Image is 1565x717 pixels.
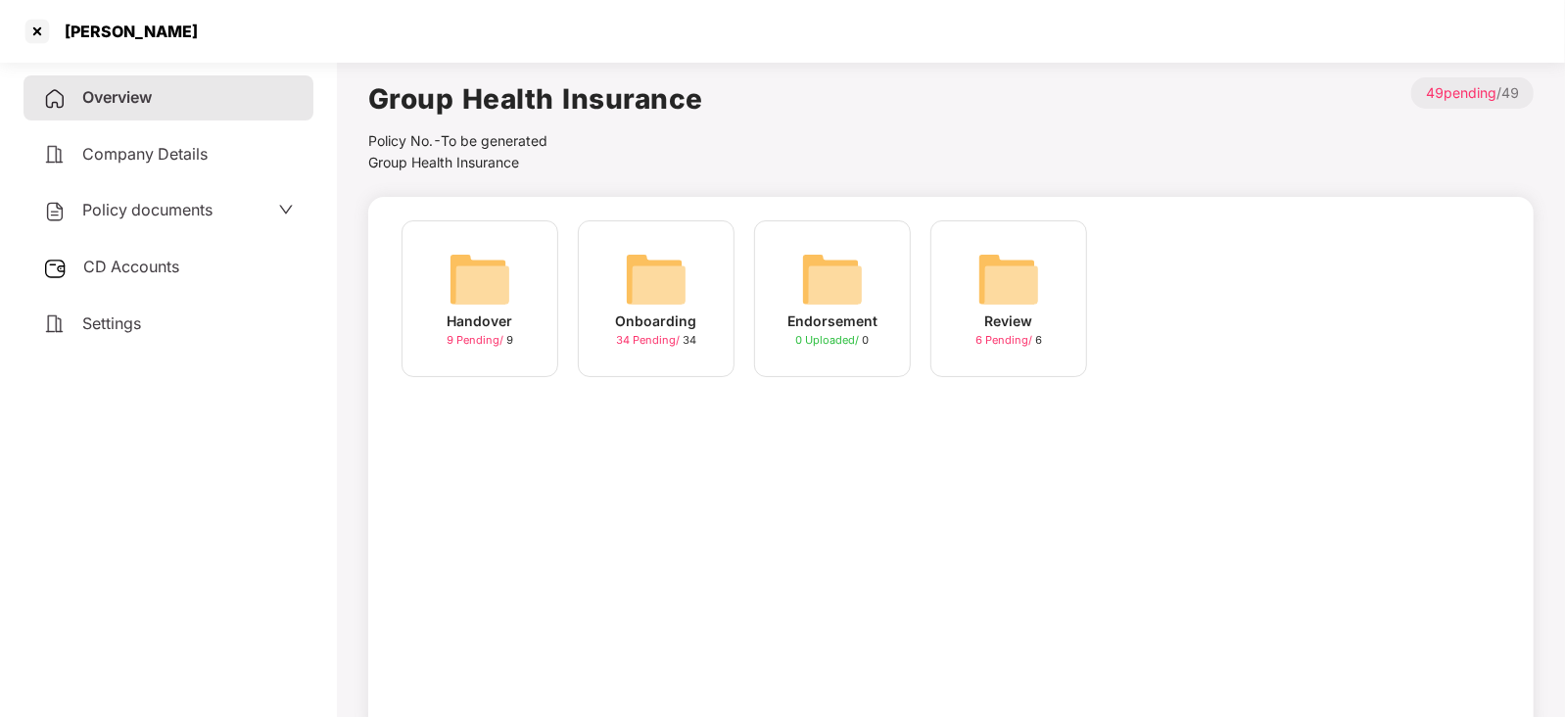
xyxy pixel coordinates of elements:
img: svg+xml;base64,PHN2ZyB4bWxucz0iaHR0cDovL3d3dy53My5vcmcvMjAwMC9zdmciIHdpZHRoPSI2NCIgaGVpZ2h0PSI2NC... [977,248,1040,311]
p: / 49 [1411,77,1534,109]
span: Overview [82,87,152,107]
img: svg+xml;base64,PHN2ZyB3aWR0aD0iMjUiIGhlaWdodD0iMjQiIHZpZXdCb3g9IjAgMCAyNSAyNCIgZmlsbD0ibm9uZSIgeG... [43,257,68,280]
div: Policy No.- To be generated [368,130,703,152]
span: Company Details [82,144,208,164]
h1: Group Health Insurance [368,77,703,120]
img: svg+xml;base64,PHN2ZyB4bWxucz0iaHR0cDovL3d3dy53My5vcmcvMjAwMC9zdmciIHdpZHRoPSIyNCIgaGVpZ2h0PSIyNC... [43,200,67,223]
span: Group Health Insurance [368,154,519,170]
img: svg+xml;base64,PHN2ZyB4bWxucz0iaHR0cDovL3d3dy53My5vcmcvMjAwMC9zdmciIHdpZHRoPSIyNCIgaGVpZ2h0PSIyNC... [43,312,67,336]
span: 49 pending [1426,84,1496,101]
img: svg+xml;base64,PHN2ZyB4bWxucz0iaHR0cDovL3d3dy53My5vcmcvMjAwMC9zdmciIHdpZHRoPSIyNCIgaGVpZ2h0PSIyNC... [43,87,67,111]
div: [PERSON_NAME] [53,22,198,41]
img: svg+xml;base64,PHN2ZyB4bWxucz0iaHR0cDovL3d3dy53My5vcmcvMjAwMC9zdmciIHdpZHRoPSIyNCIgaGVpZ2h0PSIyNC... [43,143,67,167]
span: CD Accounts [83,257,179,276]
div: Endorsement [787,311,877,332]
img: svg+xml;base64,PHN2ZyB4bWxucz0iaHR0cDovL3d3dy53My5vcmcvMjAwMC9zdmciIHdpZHRoPSI2NCIgaGVpZ2h0PSI2NC... [801,248,864,311]
div: Review [985,311,1033,332]
div: Onboarding [616,311,697,332]
span: 9 Pending / [447,333,506,347]
span: 0 Uploaded / [796,333,863,347]
div: 34 [616,332,696,349]
span: down [278,202,294,217]
div: 6 [975,332,1042,349]
img: svg+xml;base64,PHN2ZyB4bWxucz0iaHR0cDovL3d3dy53My5vcmcvMjAwMC9zdmciIHdpZHRoPSI2NCIgaGVpZ2h0PSI2NC... [625,248,688,311]
span: 34 Pending / [616,333,683,347]
div: 0 [796,332,870,349]
span: Settings [82,313,141,333]
img: svg+xml;base64,PHN2ZyB4bWxucz0iaHR0cDovL3d3dy53My5vcmcvMjAwMC9zdmciIHdpZHRoPSI2NCIgaGVpZ2h0PSI2NC... [449,248,511,311]
div: 9 [447,332,513,349]
span: 6 Pending / [975,333,1035,347]
span: Policy documents [82,200,213,219]
div: Handover [448,311,513,332]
